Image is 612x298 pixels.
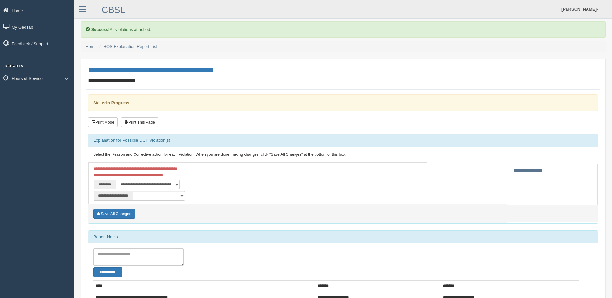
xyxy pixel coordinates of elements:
[93,267,122,277] button: Change Filter Options
[104,44,157,49] a: HOS Explanation Report List
[102,5,125,15] a: CBSL
[121,117,158,127] button: Print This Page
[88,134,598,147] div: Explanation for Possible DOT Violation(s)
[88,231,598,243] div: Report Notes
[91,27,110,32] b: Success!
[81,21,606,38] div: All violations attached.
[106,100,129,105] strong: In Progress
[88,117,118,127] button: Print Mode
[85,44,97,49] a: Home
[88,94,598,111] div: Status:
[93,209,135,219] button: Save
[88,147,598,163] div: Select the Reason and Corrective action for each Violation. When you are done making changes, cli...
